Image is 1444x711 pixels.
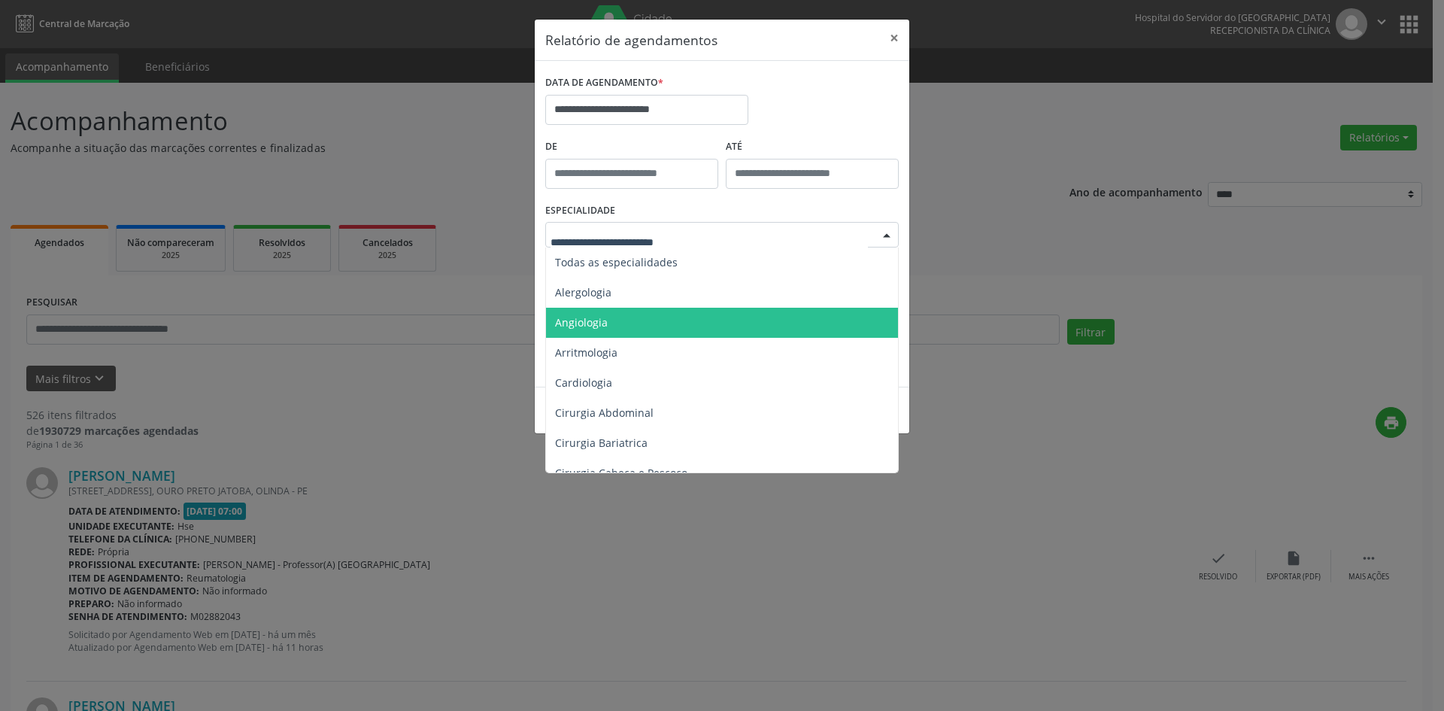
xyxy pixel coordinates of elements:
[726,135,899,159] label: ATÉ
[545,30,717,50] h5: Relatório de agendamentos
[545,199,615,223] label: ESPECIALIDADE
[879,20,909,56] button: Close
[555,375,612,390] span: Cardiologia
[555,255,678,269] span: Todas as especialidades
[555,406,654,420] span: Cirurgia Abdominal
[545,135,718,159] label: De
[555,285,611,299] span: Alergologia
[555,315,608,330] span: Angiologia
[545,71,663,95] label: DATA DE AGENDAMENTO
[555,436,648,450] span: Cirurgia Bariatrica
[555,345,617,360] span: Arritmologia
[555,466,687,480] span: Cirurgia Cabeça e Pescoço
